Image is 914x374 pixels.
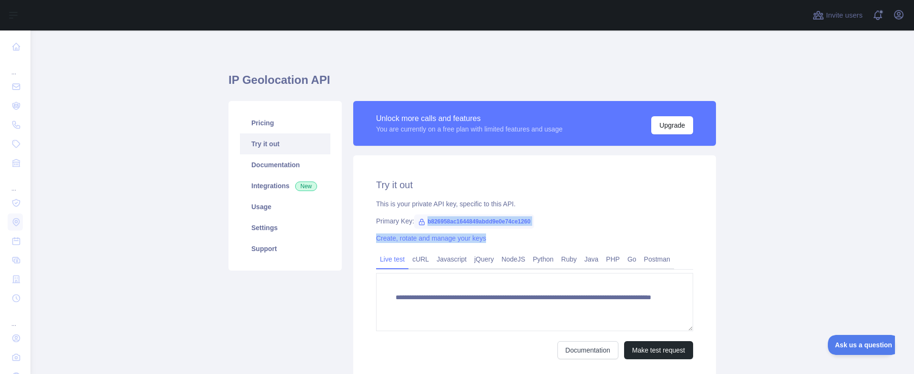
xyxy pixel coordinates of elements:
[376,199,693,209] div: This is your private API key, specific to this API.
[414,214,534,229] span: b826958ac1644849abdd9e0e74ce1260
[376,216,693,226] div: Primary Key:
[624,252,640,267] a: Go
[470,252,497,267] a: jQuery
[240,175,330,196] a: Integrations New
[826,10,863,21] span: Invite users
[240,112,330,133] a: Pricing
[240,217,330,238] a: Settings
[8,309,23,328] div: ...
[828,335,895,355] iframe: Toggle Customer Support
[557,341,618,359] a: Documentation
[529,252,557,267] a: Python
[295,182,317,191] span: New
[433,252,470,267] a: Javascript
[651,116,693,134] button: Upgrade
[811,8,864,23] button: Invite users
[640,252,674,267] a: Postman
[376,252,408,267] a: Live test
[376,113,563,124] div: Unlock more calls and features
[624,341,693,359] button: Make test request
[8,57,23,76] div: ...
[602,252,624,267] a: PHP
[8,173,23,192] div: ...
[376,124,563,134] div: You are currently on a free plan with limited features and usage
[240,196,330,217] a: Usage
[408,252,433,267] a: cURL
[557,252,581,267] a: Ruby
[376,234,486,242] a: Create, rotate and manage your keys
[240,154,330,175] a: Documentation
[228,72,716,95] h1: IP Geolocation API
[240,238,330,259] a: Support
[497,252,529,267] a: NodeJS
[376,178,693,192] h2: Try it out
[240,133,330,154] a: Try it out
[581,252,603,267] a: Java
